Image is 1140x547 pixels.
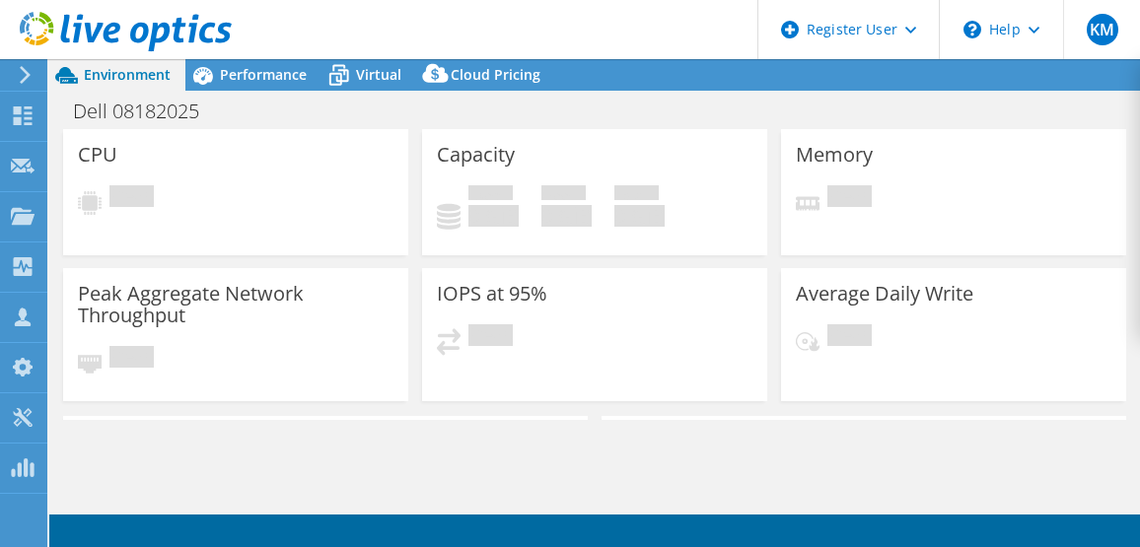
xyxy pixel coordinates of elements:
span: Pending [109,185,154,212]
span: Pending [109,346,154,373]
span: Pending [468,324,513,351]
h3: Peak Aggregate Network Throughput [78,283,393,326]
span: Pending [827,324,872,351]
h3: IOPS at 95% [437,283,547,305]
span: Performance [220,65,307,84]
span: Virtual [356,65,401,84]
span: Cloud Pricing [451,65,540,84]
h3: Memory [796,144,873,166]
span: Environment [84,65,171,84]
svg: \n [963,21,981,38]
h3: Capacity [437,144,515,166]
span: Used [468,185,513,205]
h4: 0 GiB [614,205,665,227]
h1: Dell 08182025 [64,101,230,122]
span: Total [614,185,659,205]
span: Free [541,185,586,205]
span: Pending [827,185,872,212]
h3: CPU [78,144,117,166]
h4: 0 GiB [541,205,592,227]
span: KM [1087,14,1118,45]
h4: 0 GiB [468,205,519,227]
h3: Average Daily Write [796,283,973,305]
